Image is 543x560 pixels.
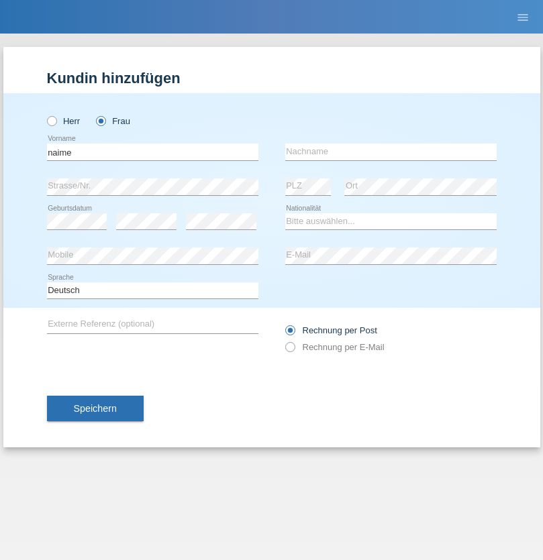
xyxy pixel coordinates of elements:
input: Herr [47,116,56,125]
label: Rechnung per E-Mail [285,342,385,352]
label: Rechnung per Post [285,325,377,335]
label: Frau [96,116,130,126]
h1: Kundin hinzufügen [47,70,497,87]
input: Frau [96,116,105,125]
button: Speichern [47,396,144,421]
span: Speichern [74,403,117,414]
input: Rechnung per Post [285,325,294,342]
label: Herr [47,116,81,126]
input: Rechnung per E-Mail [285,342,294,359]
a: menu [509,13,536,21]
i: menu [516,11,530,24]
